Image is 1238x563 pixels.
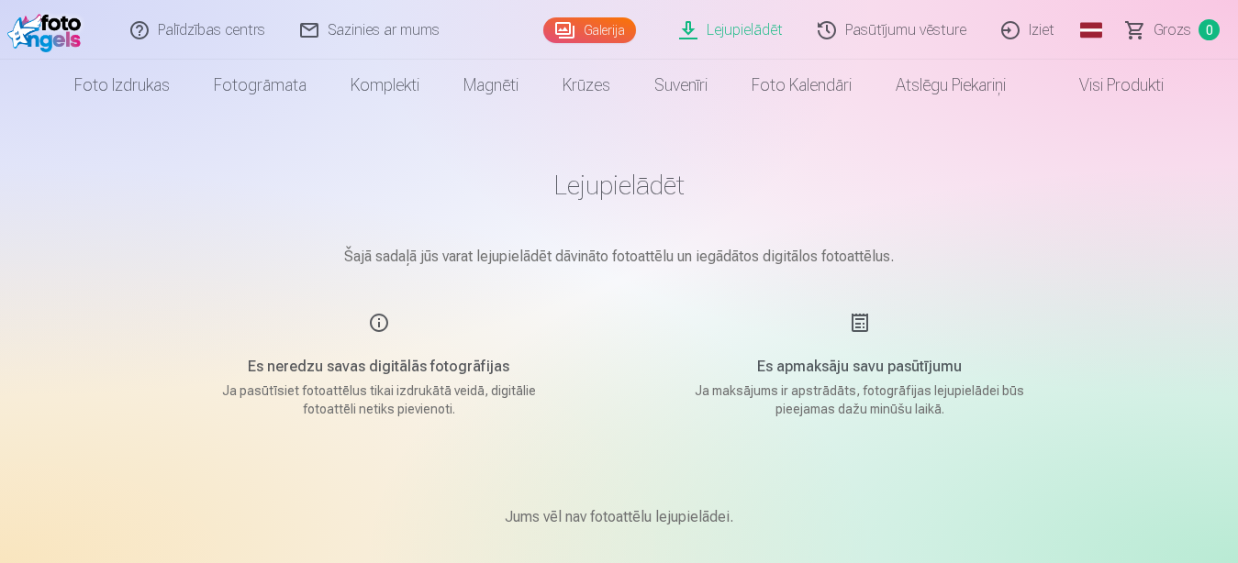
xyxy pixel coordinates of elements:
span: 0 [1199,19,1220,40]
a: Visi produkti [1028,60,1186,111]
img: /fa1 [7,7,88,52]
p: Ja maksājums ir apstrādāts, fotogrāfijas lejupielādei būs pieejamas dažu minūšu laikā. [686,381,1034,418]
p: Ja pasūtīsiet fotoattēlus tikai izdrukātā veidā, digitālie fotoattēli netiks pievienoti. [205,381,553,418]
span: Grozs [1154,19,1191,41]
a: Magnēti [441,60,541,111]
h5: Es neredzu savas digitālās fotogrāfijas [205,356,553,378]
h1: Lejupielādēt [161,169,1078,202]
a: Galerija [543,17,636,43]
p: Jums vēl nav fotoattēlu lejupielādei. [505,506,733,528]
a: Suvenīri [632,60,730,111]
a: Komplekti [329,60,441,111]
a: Fotogrāmata [192,60,329,111]
a: Atslēgu piekariņi [874,60,1028,111]
a: Foto izdrukas [52,60,192,111]
h5: Es apmaksāju savu pasūtījumu [686,356,1034,378]
p: Šajā sadaļā jūs varat lejupielādēt dāvināto fotoattēlu un iegādātos digitālos fotoattēlus. [161,246,1078,268]
a: Foto kalendāri [730,60,874,111]
a: Krūzes [541,60,632,111]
